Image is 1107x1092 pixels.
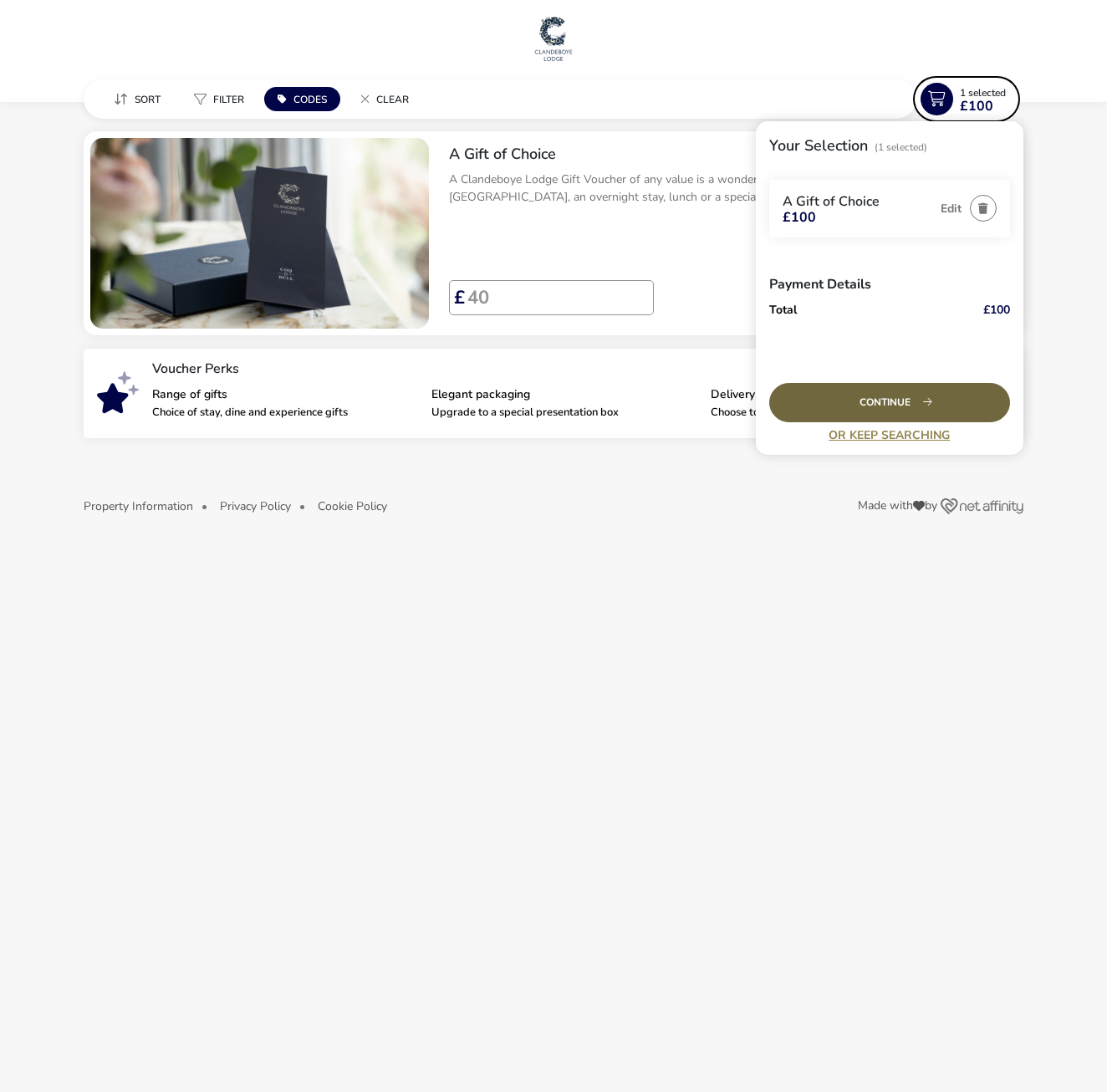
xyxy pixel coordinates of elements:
div: Continue [769,383,1010,422]
p: Choice of stay, dine and experience gifts [152,407,418,418]
p: Delivery options [711,389,977,401]
naf-pibe-menu-bar-item: Clear [347,87,429,111]
h3: Payment Details [769,264,1010,304]
span: Made with by [858,500,937,512]
naf-get-fp-price: £100 [983,302,1010,318]
button: Codes [264,87,340,111]
h2: Your Selection [769,135,868,156]
p: Range of gifts [152,389,418,401]
button: 1 Selected£100 [916,79,1017,119]
img: Main Website [533,13,574,64]
span: £100 [960,100,993,113]
span: A Gift of Choice [783,192,880,211]
naf-pibe-menu-bar-item: Filter [181,87,264,111]
button: Clear [347,87,422,111]
button: Edit [941,202,962,215]
span: Filter [213,93,244,106]
a: Or Keep Searching [769,429,1010,441]
span: Continue [860,397,920,408]
button: Property Information [84,500,193,513]
h2: A Gift of Choice [449,145,1010,164]
p: Total [769,304,962,316]
p: Choose to receive via email, post or collect [711,407,977,418]
p: A Clandeboye Lodge Gift Voucher of any value is a wonderful present. Dinner at the [GEOGRAPHIC_DA... [449,171,1010,206]
span: (1 Selected) [875,140,927,154]
p: Upgrade to a special presentation box [431,407,697,418]
naf-pibe-menu-bar-item: 1 Selected£100 [916,79,1023,119]
input: Voucher Price [465,280,640,315]
swiper-slide: 1 / 1 [90,138,429,329]
span: Codes [293,93,327,106]
button: Privacy Policy [220,500,291,513]
naf-pibe-menu-bar-item: Sort [100,87,181,111]
span: Clear [376,93,409,106]
p: Voucher Perks [152,362,990,375]
p: Elegant packaging [431,389,697,401]
span: Sort [135,93,161,106]
naf-pibe-menu-bar-item: Codes [264,87,347,111]
button: Filter [181,87,258,111]
span: £ [454,288,465,307]
span: £100 [783,211,816,224]
span: 1 Selected [960,86,1006,100]
button: Cookie Policy [318,500,387,513]
button: Sort [100,87,174,111]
